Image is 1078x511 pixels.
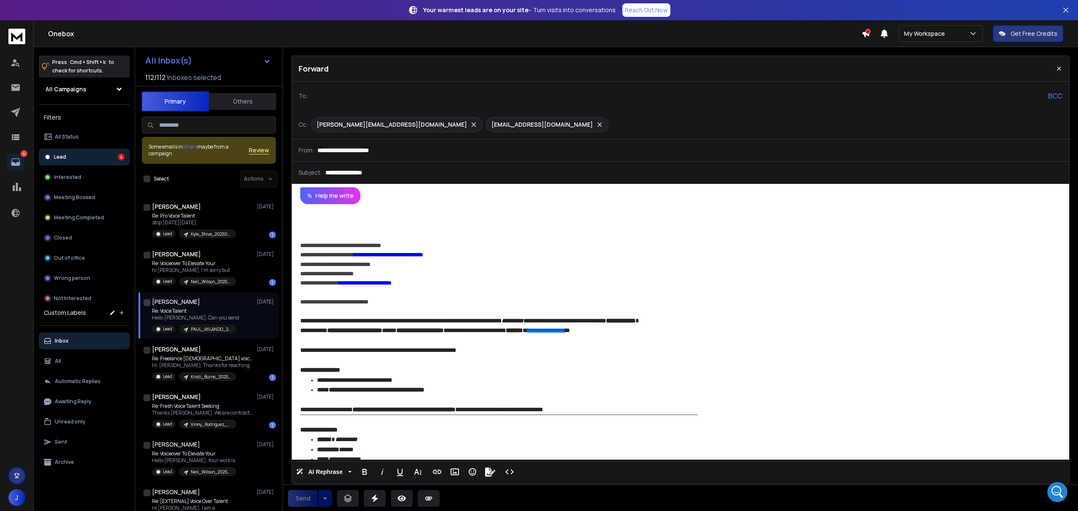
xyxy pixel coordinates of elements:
[152,314,239,321] p: Hello [PERSON_NAME]. Can you send
[48,29,862,39] h1: Onebox
[152,457,236,464] p: Hello [PERSON_NAME], Your work is
[993,25,1063,42] button: Get Free Credits
[55,338,69,344] p: Inbox
[118,154,125,160] div: 4
[167,72,221,83] h3: Inboxes selected
[54,255,85,261] p: Out of office
[163,231,172,237] p: Lead
[423,6,616,14] p: – Turn visits into conversations
[7,193,138,257] div: You’ll get replies here and in your email:✉️[EMAIL_ADDRESS][DOMAIN_NAME]The team will be back🕒[DA...
[39,169,130,186] button: Interested
[21,150,27,157] p: 4
[148,3,163,19] div: Close
[8,29,25,44] img: logo
[52,58,114,75] p: Press to check for shortcuts.
[39,353,130,370] button: All
[152,498,236,505] p: Re: [EXTERNAL] Voice Over Talent
[7,32,162,193] div: Jonathon says…
[152,362,253,369] p: Hi, [PERSON_NAME], Thanks for reaching
[8,489,25,506] button: J
[447,463,463,480] button: Insert Image (⌘P)
[317,120,467,129] p: [PERSON_NAME][EMAIL_ADDRESS][DOMAIN_NAME]
[55,358,61,365] p: All
[269,422,276,428] div: 1
[5,3,21,19] button: go back
[429,463,445,480] button: Insert Link (⌘K)
[54,194,95,201] p: Meeting Booked
[39,112,130,123] h3: Filters
[39,250,130,266] button: Out of office
[152,267,236,274] p: hi [PERSON_NAME], I'm sorry but
[152,403,253,410] p: Re: Fresh Voice Talent Seeking
[39,290,130,307] button: Not Interested
[257,251,276,258] p: [DATE]
[152,450,236,457] p: Re: Voiceover To Elevate Your
[39,413,130,430] button: Unread only
[191,421,231,428] p: Vinny_Rodriguez_20250201
[152,410,253,416] p: Thanks [PERSON_NAME]. We are contractually
[464,463,480,480] button: Emoticons
[54,214,104,221] p: Meeting Completed
[299,120,308,129] p: Cc:
[13,215,80,230] b: [EMAIL_ADDRESS][DOMAIN_NAME]
[152,440,200,449] h1: [PERSON_NAME]
[191,279,231,285] p: Neil_Wilson_20250414
[257,394,276,400] p: [DATE]
[37,124,155,181] div: The recurring proxy errors in your configuration has returned. Please work quickly to resolve thi...
[45,85,86,93] h1: All Campaigns
[163,278,172,285] p: Lead
[53,276,60,282] button: Start recording
[257,203,276,210] p: [DATE]
[257,441,276,448] p: [DATE]
[39,81,130,98] button: All Campaigns
[7,193,162,276] div: Box says…
[307,468,344,476] span: AI Rephrase
[13,276,20,282] button: Emoji picker
[423,6,528,14] strong: Your warmest leads are on your site
[163,373,172,380] p: Lead
[39,333,130,349] button: Inbox
[257,346,276,353] p: [DATE]
[249,146,269,154] span: Review
[55,439,67,445] p: Sent
[132,3,148,19] button: Home
[149,144,249,157] div: Some emails in maybe from a campaign
[41,4,53,11] h1: Box
[152,355,253,362] p: Re: Freelance [DEMOGRAPHIC_DATA] voice talent
[54,295,91,302] p: Not Interested
[54,275,90,282] p: Wrong person
[55,133,79,140] p: All Status
[139,52,278,69] button: All Inbox(s)
[269,374,276,381] div: 1
[257,298,276,305] p: [DATE]
[392,463,408,480] button: Underline (⌘U)
[39,128,130,145] button: All Status
[39,209,130,226] button: Meeting Completed
[21,244,43,251] b: [DATE]
[191,469,231,475] p: Neil_Wilson_20250414
[13,236,131,252] div: The team will be back 🕒
[152,202,201,211] h1: [PERSON_NAME]
[299,168,322,177] p: Subject:
[622,3,670,17] a: Reach Out Now
[39,189,130,206] button: Meeting Booked
[191,231,231,237] p: Kyle_Shive_20250430
[152,219,236,226] p: stop [DATE][DATE],
[145,56,192,65] h1: All Inbox(s)
[44,309,86,317] h3: Custom Labels
[410,463,426,480] button: More Text
[163,326,172,332] p: Lead
[54,174,81,181] p: Interested
[482,463,498,480] button: Signature
[30,32,162,186] div: The recurring proxy errors in your configuration has returned. Please work quickly to resolve thi...
[357,463,373,480] button: Bold (⌘B)
[144,272,158,286] button: Send a message…
[39,149,130,165] button: Lead4
[163,421,172,427] p: Lead
[41,11,105,19] p: The team can also help
[191,374,231,380] p: Kristi_Burns_20250722
[1048,91,1062,101] p: BCC
[300,187,360,204] button: Help me write
[209,92,276,111] button: Others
